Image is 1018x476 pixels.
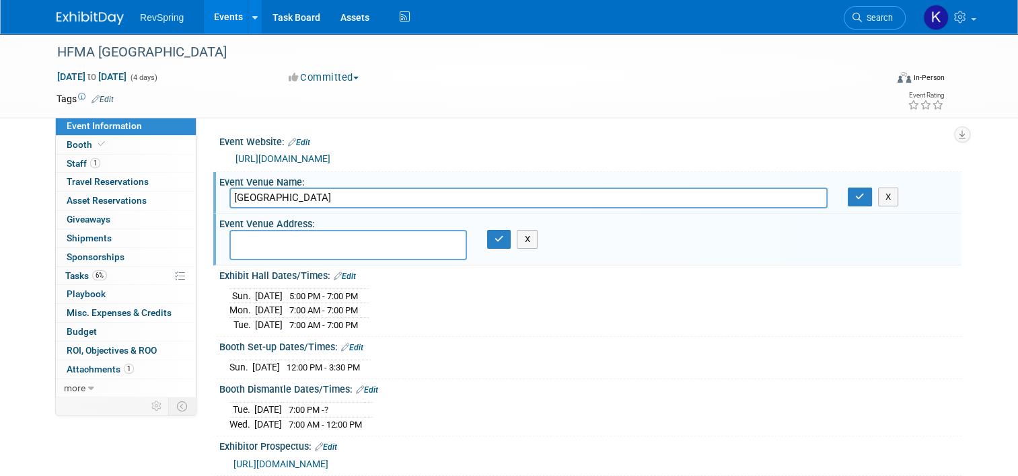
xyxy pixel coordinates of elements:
a: [URL][DOMAIN_NAME] [235,153,330,164]
div: HFMA [GEOGRAPHIC_DATA] [52,40,869,65]
td: Tue. [229,402,254,417]
span: [DATE] [DATE] [57,71,127,83]
button: X [517,230,538,249]
td: Toggle Event Tabs [169,397,196,415]
span: Search [862,13,893,23]
span: Sponsorships [67,251,124,262]
a: Edit [315,442,337,452]
a: Playbook [56,285,196,303]
span: 1 [90,158,100,168]
td: Tags [57,92,114,106]
td: Personalize Event Tab Strip [145,397,169,415]
span: Giveaways [67,214,110,225]
div: Event Format [813,70,945,90]
a: Budget [56,323,196,341]
span: Asset Reservations [67,195,147,206]
span: ? [324,405,328,415]
td: [DATE] [255,288,283,303]
a: Staff1 [56,155,196,173]
div: In-Person [913,73,945,83]
a: Edit [334,272,356,281]
div: Booth Dismantle Dates/Times: [219,379,961,397]
div: Event Venue Address: [219,214,961,231]
td: Wed. [229,417,254,431]
a: Edit [341,343,363,352]
td: Mon. [229,303,255,318]
a: Attachments1 [56,360,196,379]
td: Sun. [229,288,255,303]
span: 7:00 PM - [289,405,328,415]
div: Booth Set-up Dates/Times: [219,337,961,354]
img: Format-Inperson.png [898,72,911,83]
a: Shipments [56,229,196,247]
span: 5:00 PM - 7:00 PM [289,291,358,301]
a: Asset Reservations [56,192,196,210]
div: Event Rating [908,92,944,99]
div: Event Venue Name: [219,172,961,189]
a: Booth [56,136,196,154]
span: 7:00 AM - 7:00 PM [289,320,358,330]
button: X [878,188,899,206]
a: Edit [356,385,378,395]
span: 1 [124,364,134,374]
span: Booth [67,139,108,150]
span: Staff [67,158,100,169]
span: Tasks [65,270,107,281]
span: Shipments [67,233,112,243]
span: to [85,71,98,82]
i: Booth reservation complete [98,141,105,148]
td: [DATE] [254,417,282,431]
span: Budget [67,326,97,337]
a: Edit [288,138,310,147]
span: 12:00 PM - 3:30 PM [287,362,360,372]
div: Exhibitor Prospectus: [219,436,961,454]
span: Event Information [67,120,142,131]
a: Sponsorships [56,248,196,266]
td: [DATE] [255,317,283,331]
span: Attachments [67,364,134,374]
td: Tue. [229,317,255,331]
span: 7:00 AM - 12:00 PM [289,420,362,430]
a: Misc. Expenses & Credits [56,304,196,322]
td: [DATE] [252,360,280,374]
span: (4 days) [129,73,157,82]
td: [DATE] [254,402,282,417]
span: RevSpring [140,12,184,23]
span: Misc. Expenses & Credits [67,307,172,318]
a: Giveaways [56,210,196,229]
a: more [56,379,196,397]
span: 7:00 AM - 7:00 PM [289,305,358,315]
a: Edit [92,95,114,104]
a: Event Information [56,117,196,135]
span: 6% [92,270,107,280]
a: Travel Reservations [56,173,196,191]
button: Committed [284,71,364,85]
td: Sun. [229,360,252,374]
span: more [64,383,85,393]
img: Kelsey Culver [923,5,949,30]
span: Travel Reservations [67,176,149,187]
span: Playbook [67,288,106,299]
a: ROI, Objectives & ROO [56,342,196,360]
a: Tasks6% [56,267,196,285]
div: Event Website: [219,132,961,149]
a: Search [844,6,906,30]
img: ExhibitDay [57,11,124,25]
div: Exhibit Hall Dates/Times: [219,266,961,283]
span: ROI, Objectives & ROO [67,345,157,356]
a: [URL][DOMAIN_NAME] [233,459,328,469]
td: [DATE] [255,303,283,318]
